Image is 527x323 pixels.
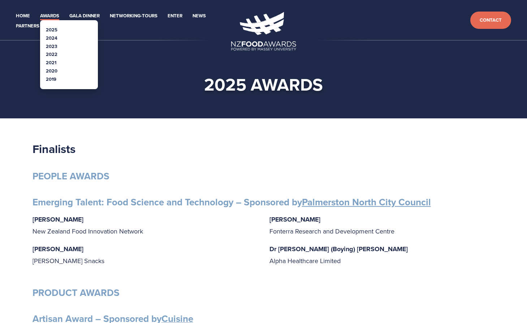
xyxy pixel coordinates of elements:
[46,26,57,33] a: 2025
[470,12,511,29] a: Contact
[44,74,483,95] h1: 2025 awards
[302,195,431,209] a: Palmerston North City Council
[46,43,57,50] a: 2023
[269,215,320,224] strong: [PERSON_NAME]
[46,76,56,83] a: 2019
[269,214,495,237] p: Fonterra Research and Development Centre
[269,244,408,254] strong: Dr [PERSON_NAME] (Boying) [PERSON_NAME]
[33,169,109,183] strong: PEOPLE AWARDS
[33,286,120,300] strong: PRODUCT AWARDS
[46,59,56,66] a: 2021
[168,12,182,20] a: Enter
[16,12,30,20] a: Home
[33,195,431,209] strong: Emerging Talent: Food Science and Technology – Sponsored by
[33,244,83,254] strong: [PERSON_NAME]
[40,12,59,20] a: Awards
[33,243,258,266] p: [PERSON_NAME] Snacks
[33,215,83,224] strong: [PERSON_NAME]
[46,67,57,74] a: 2020
[193,12,206,20] a: News
[46,35,57,42] a: 2024
[269,243,495,266] p: Alpha Healthcare Limited
[46,51,57,58] a: 2022
[16,22,39,30] a: Partners
[110,12,157,20] a: Networking-Tours
[33,214,258,237] p: New Zealand Food Innovation Network
[33,140,75,157] strong: Finalists
[69,12,100,20] a: Gala Dinner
